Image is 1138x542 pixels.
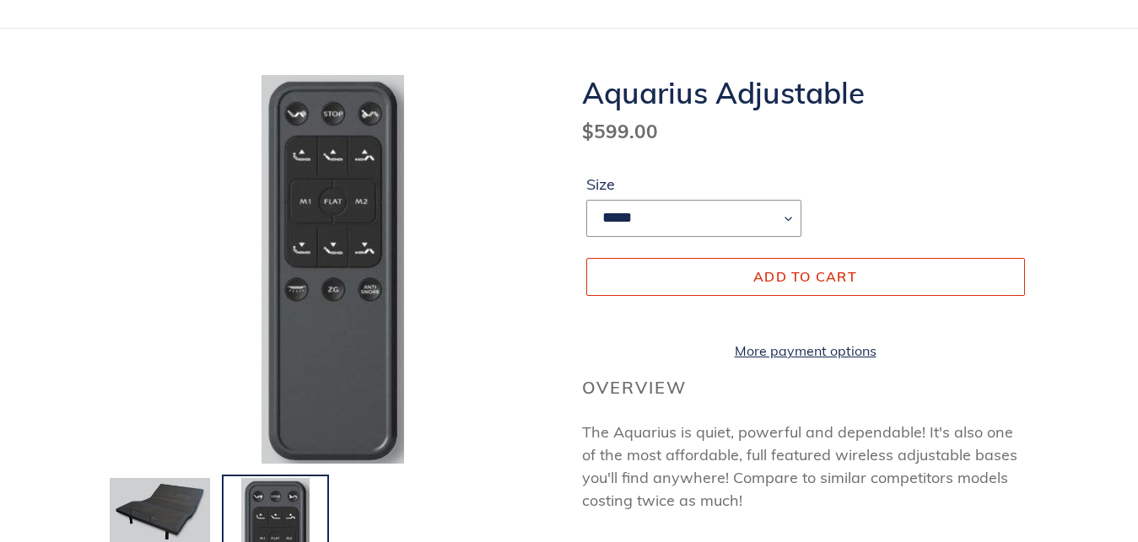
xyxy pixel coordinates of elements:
[586,341,1025,361] a: More payment options
[586,258,1025,295] button: Add to cart
[582,75,1029,110] h1: Aquarius Adjustable
[582,378,1029,398] h2: Overview
[582,119,658,143] span: $599.00
[582,421,1029,512] p: The Aquarius is quiet, powerful and dependable! It's also one of the most affordable, full featur...
[586,173,801,196] label: Size
[753,268,857,285] span: Add to cart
